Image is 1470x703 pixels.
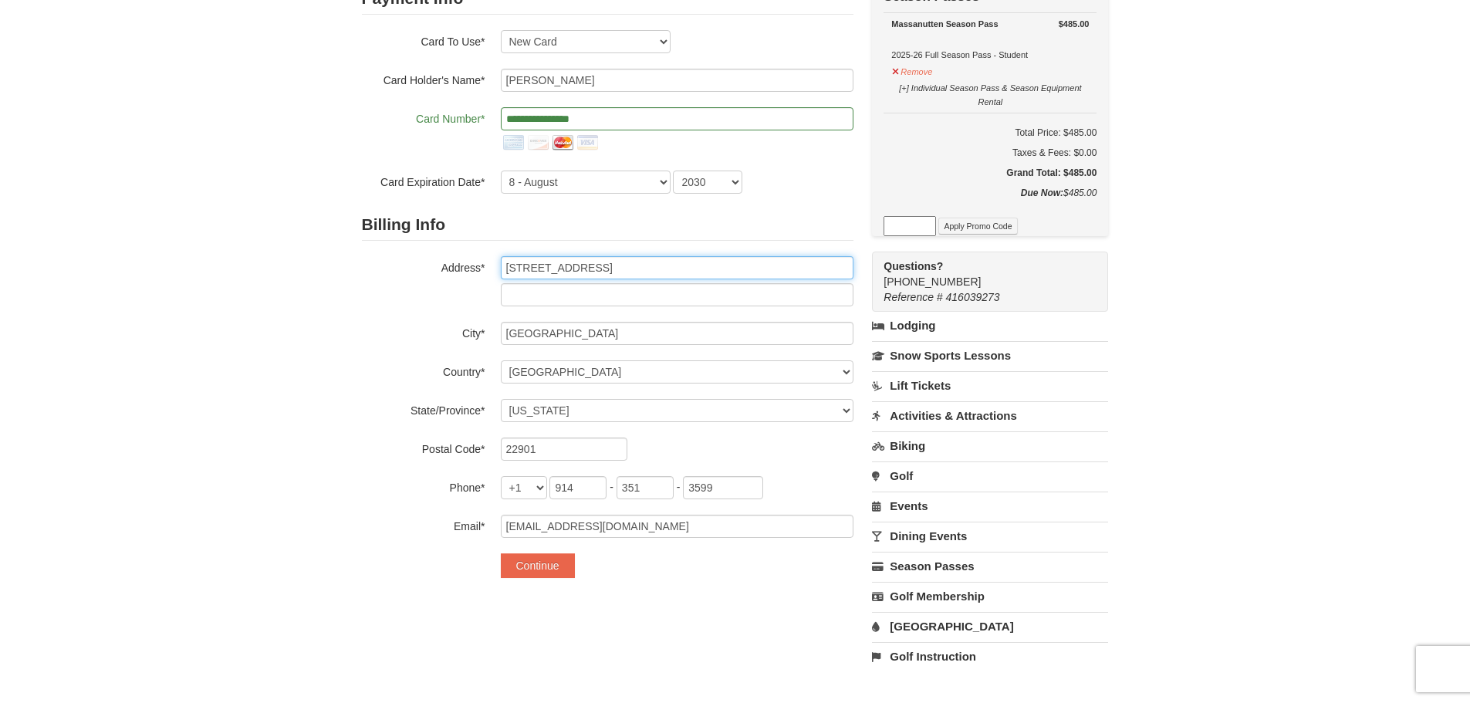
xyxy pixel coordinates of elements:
label: State/Province* [362,399,485,418]
input: Card Holder Name [501,69,853,92]
strong: Questions? [884,260,943,272]
label: Phone* [362,476,485,495]
img: visa.png [575,130,600,155]
div: 2025-26 Full Season Pass - Student [891,16,1089,63]
input: City [501,322,853,345]
a: Biking [872,431,1108,460]
label: Email* [362,515,485,534]
a: Season Passes [872,552,1108,580]
img: discover.png [525,130,550,155]
a: Golf Membership [872,582,1108,610]
label: Postal Code* [362,438,485,457]
strong: Due Now: [1021,188,1063,198]
a: Activities & Attractions [872,401,1108,430]
input: Email [501,515,853,538]
input: xxxx [683,476,763,499]
label: Country* [362,360,485,380]
span: 416039273 [946,291,1000,303]
input: xxx [617,476,674,499]
strong: $485.00 [1059,16,1090,32]
button: [+] Individual Season Pass & Season Equipment Rental [891,76,1089,110]
span: [PHONE_NUMBER] [884,259,1080,288]
a: Golf Instruction [872,642,1108,671]
button: Apply Promo Code [938,218,1017,235]
span: Reference # [884,291,942,303]
a: Events [872,492,1108,520]
input: Postal Code [501,438,627,461]
label: Card Holder's Name* [362,69,485,88]
h6: Total Price: $485.00 [884,125,1097,140]
button: Continue [501,553,575,578]
a: [GEOGRAPHIC_DATA] [872,612,1108,640]
input: xxx [549,476,607,499]
a: Golf [872,461,1108,490]
div: Taxes & Fees: $0.00 [884,145,1097,161]
img: amex.png [501,130,525,155]
span: - [610,481,613,493]
label: City* [362,322,485,341]
label: Card Number* [362,107,485,127]
img: mastercard.png [550,130,575,155]
div: $485.00 [884,185,1097,216]
a: Lift Tickets [872,371,1108,400]
label: Address* [362,256,485,275]
input: Billing Info [501,256,853,279]
span: - [677,481,681,493]
h2: Billing Info [362,209,853,241]
label: Card To Use* [362,30,485,49]
label: Card Expiration Date* [362,171,485,190]
button: Remove [891,60,933,79]
h5: Grand Total: $485.00 [884,165,1097,181]
a: Lodging [872,312,1108,340]
div: Massanutten Season Pass [891,16,1089,32]
a: Snow Sports Lessons [872,341,1108,370]
a: Dining Events [872,522,1108,550]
